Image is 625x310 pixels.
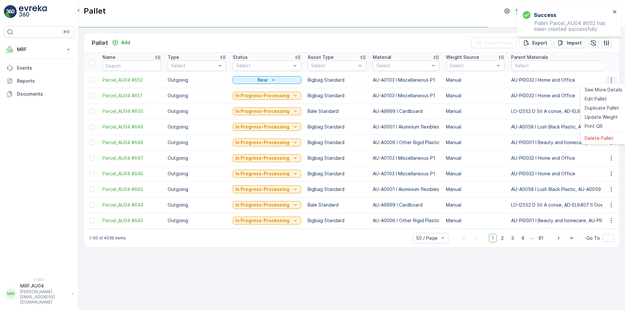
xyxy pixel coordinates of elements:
p: Manual [446,92,505,99]
p: AU-A0103 I Miscellaneous P1 [373,170,439,177]
span: 2 [498,234,507,242]
p: Bale Standard [308,202,366,208]
p: Manual [446,202,505,208]
button: New [233,76,301,84]
p: Material [373,54,391,61]
p: In Progress-Processing [235,186,289,193]
p: AU-A0103 I Miscellaneous P1 [373,92,439,99]
span: 3 [508,234,517,242]
p: Outgoing [168,170,226,177]
div: Toggle Row Selected [89,109,94,114]
span: v 1.50.1 [4,277,74,281]
p: AU-A0006 I Other Rigid Plastic [373,139,439,146]
button: In Progress-Processing [233,139,301,146]
p: Export [532,40,547,46]
p: Pallet Parcel_AU04 #652 has been created successfully [523,20,611,32]
div: Toggle Row Selected [89,171,94,176]
p: Outgoing [168,108,226,115]
p: AU-A0103 I Miscellaneous P1 [373,77,439,83]
p: Manual [446,108,505,115]
a: Parcel_AU04 #647 [103,155,161,161]
div: Toggle Row Selected [89,155,94,161]
p: Bigbag Standard [308,217,366,224]
button: Add [109,39,133,47]
a: Parcel_AU04 #646 [103,170,161,177]
a: Parcel_AU04 #650 [103,108,161,115]
button: In Progress-Processing [233,201,301,209]
p: Manual [446,155,505,161]
button: In Progress-Processing [233,92,301,100]
a: Documents [4,88,74,101]
button: Clear Filters [471,38,517,48]
p: AU-A9999 I Cardboard [373,108,439,115]
button: In Progress-Processing [233,170,301,178]
p: Outgoing [168,202,226,208]
p: Bigbag Standard [308,92,366,99]
p: Bigbag Standard [308,155,366,161]
p: Outgoing [168,77,226,83]
div: Toggle Row Selected [89,202,94,208]
p: Manual [446,186,505,193]
a: See More Details [582,85,625,94]
span: Print QR [585,123,603,129]
a: Edit Pallet [582,94,625,103]
div: Toggle Row Selected [89,77,94,83]
span: Parcel_AU04 #651 [103,92,161,99]
button: Export [519,38,551,48]
button: Terracycle-AU04 - Sendable(+10:00) [516,5,620,17]
button: In Progress-Processing [233,107,301,115]
a: Parcel_AU04 #645 [103,186,161,193]
p: Asset Type [308,54,334,61]
p: In Progress-Processing [235,124,289,130]
p: In Progress-Processing [235,155,289,161]
p: New [257,77,268,83]
p: Manual [446,139,505,146]
button: MRF [4,43,74,56]
p: Bigbag Standard [308,186,366,193]
a: Parcel_AU04 #648 [103,139,161,146]
p: Select [236,62,291,69]
button: In Progress-Processing [233,123,301,131]
p: Status [233,54,248,61]
span: 81 [535,234,546,242]
a: Reports [4,74,74,88]
p: AU-A0001 I Aluminium flexibles [373,186,439,193]
p: Bigbag Standard [308,170,366,177]
p: Parent Materials [511,54,548,61]
p: Manual [446,170,505,177]
div: Toggle Row Selected [89,124,94,129]
span: Parcel_AU04 #643 [103,217,161,224]
p: Type [168,54,179,61]
p: Select [376,62,429,69]
a: Duplicate Pallet [582,103,625,113]
p: Outgoing [168,139,226,146]
p: ... [530,234,534,242]
h3: Success [534,11,556,19]
p: In Progress-Processing [235,139,289,146]
span: Parcel_AU04 #644 [103,202,161,208]
p: Bigbag Standard [308,77,366,83]
p: Select [450,62,494,69]
img: terracycle_logo.png [516,7,527,15]
p: Outgoing [168,217,226,224]
img: logo_light-DOdMpM7g.png [19,5,47,18]
p: Outgoing [168,186,226,193]
span: Update Weight [585,114,618,120]
span: Duplicate Pallet [585,105,619,111]
p: Select [171,62,216,69]
button: MMMRF.AU04[PERSON_NAME][EMAIL_ADDRESS][DOMAIN_NAME] [4,283,74,305]
span: 4 [518,234,527,242]
p: 1-50 of 4039 items [89,236,126,241]
a: Parcel_AU04 #652 [103,77,161,83]
p: ⌘B [63,29,70,34]
p: MRF [17,46,61,53]
p: Bigbag Standard [308,124,366,130]
p: AU-A0103 I Miscellaneous P1 [373,155,439,161]
span: See More Details [585,87,622,93]
span: Edit Pallet [585,96,607,102]
p: In Progress-Processing [235,108,289,115]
